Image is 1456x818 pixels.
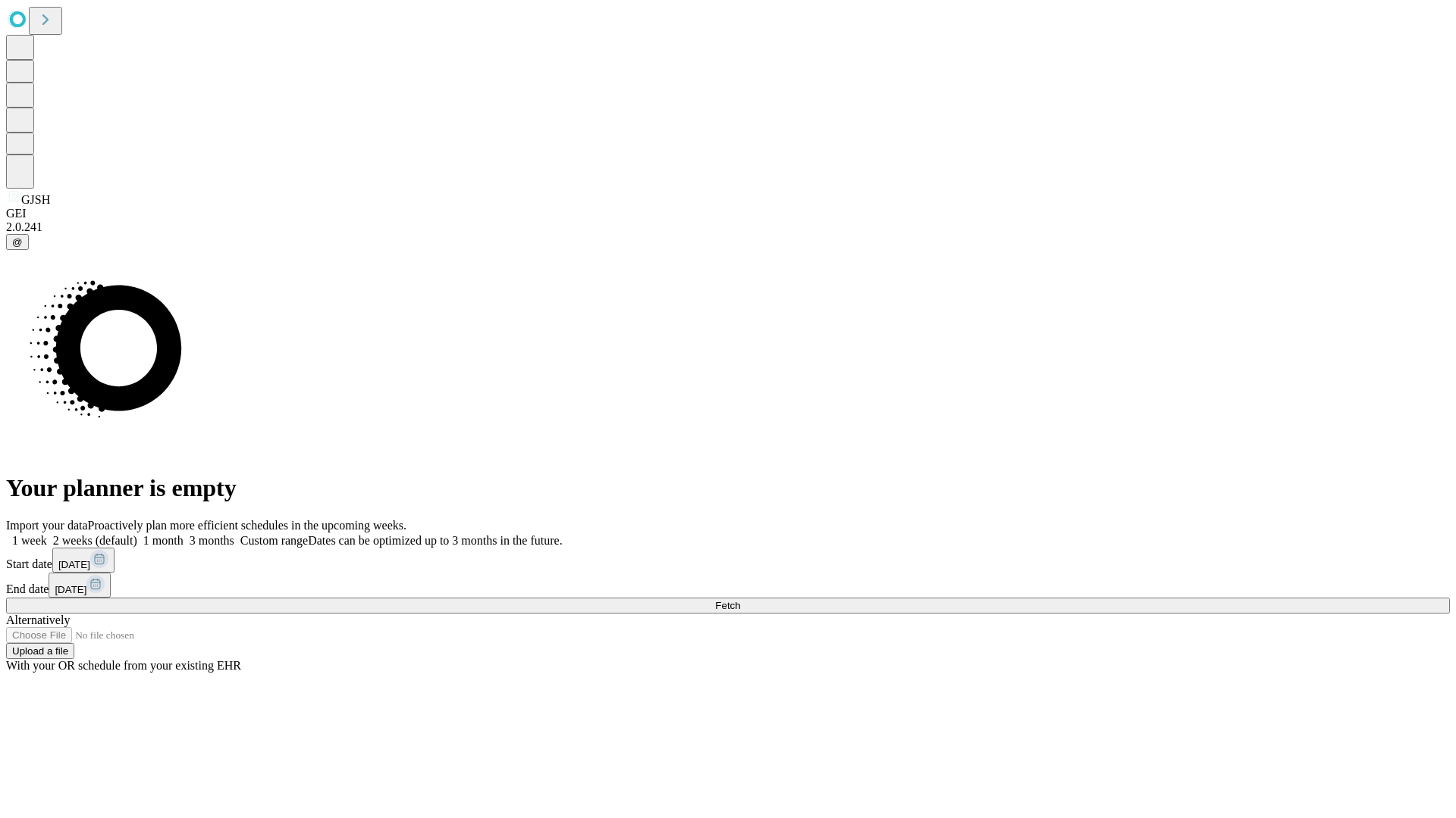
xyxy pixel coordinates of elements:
span: [DATE] [55,584,86,595]
span: @ [12,236,23,248]
span: 1 week [12,534,47,547]
div: 2.0.241 [6,220,1450,234]
span: Fetch [715,600,740,611]
span: GJSH [21,193,50,206]
span: Dates can be optimized up to 3 months in the future. [308,534,562,547]
span: Proactively plan more efficient schedules in the upcoming weeks. [88,519,406,532]
span: Custom range [240,534,308,547]
h1: Your planner is empty [6,474,1450,502]
span: 2 weeks (default) [53,534,137,547]
span: Import your data [6,519,88,532]
span: Alternatively [6,613,70,626]
div: Start date [6,548,1450,573]
button: Fetch [6,598,1450,613]
span: 3 months [190,534,234,547]
div: GEI [6,207,1450,220]
button: @ [6,234,29,250]
span: [DATE] [58,559,90,570]
div: End date [6,573,1450,598]
span: With your OR schedule from your existing EHR [6,659,241,672]
span: 1 month [143,534,184,547]
button: Upload a file [6,643,74,659]
button: [DATE] [49,573,111,598]
button: [DATE] [52,548,115,573]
